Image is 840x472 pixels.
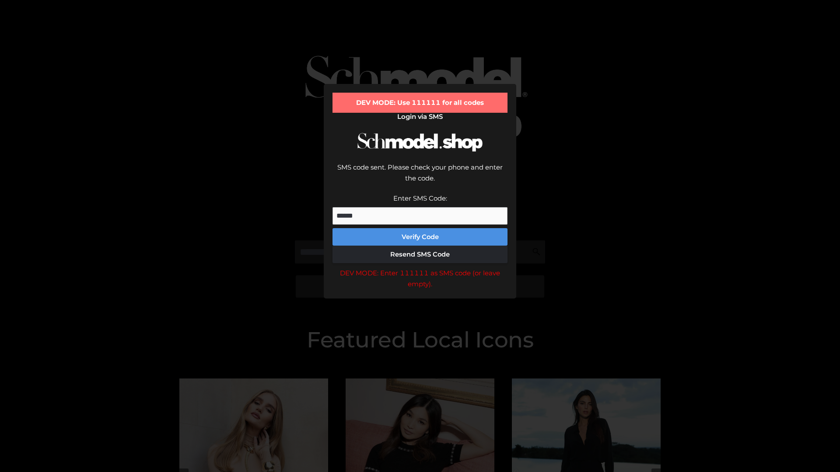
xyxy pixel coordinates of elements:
div: DEV MODE: Enter 111111 as SMS code (or leave empty). [332,267,507,290]
button: Resend SMS Code [332,246,507,263]
label: Enter SMS Code: [393,194,447,202]
button: Verify Code [332,228,507,246]
img: Schmodel Logo [354,125,486,160]
div: DEV MODE: Use 111111 for all codes [332,93,507,113]
div: SMS code sent. Please check your phone and enter the code. [332,162,507,193]
h2: Login via SMS [332,113,507,121]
